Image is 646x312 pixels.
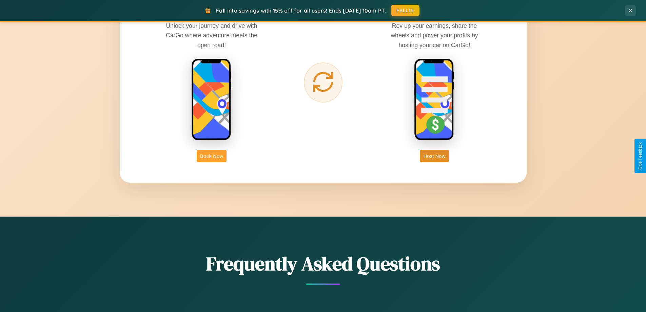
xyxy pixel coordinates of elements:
button: FALL15 [391,5,419,16]
button: Host Now [420,150,449,162]
div: Give Feedback [638,142,643,170]
span: Fall into savings with 15% off for all users! Ends [DATE] 10am PT. [216,7,386,14]
img: host phone [414,58,455,141]
button: Book Now [197,150,227,162]
p: Unlock your journey and drive with CarGo where adventure meets the open road! [161,21,262,50]
img: rent phone [191,58,232,141]
p: Rev up your earnings, share the wheels and power your profits by hosting your car on CarGo! [384,21,485,50]
h2: Frequently Asked Questions [120,251,527,277]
